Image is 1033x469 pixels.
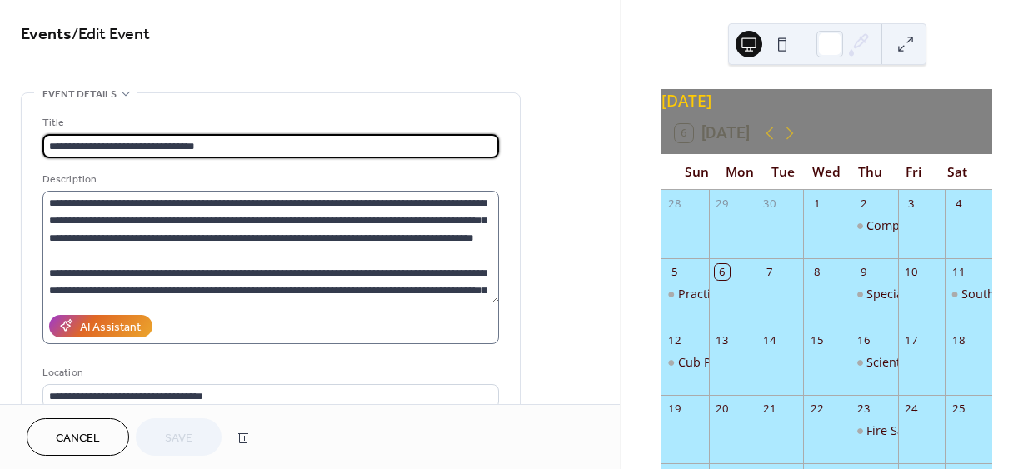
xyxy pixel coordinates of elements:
[667,332,682,347] div: 12
[80,318,141,336] div: AI Assistant
[851,354,898,371] div: Scientist Badge evening
[661,286,709,302] div: Practice for the District Cub Trek competition
[951,264,966,279] div: 11
[809,196,824,211] div: 1
[904,401,919,416] div: 24
[805,154,848,190] div: Wed
[951,332,966,347] div: 18
[945,286,992,302] div: Southgate District Cub Trek Competition
[851,422,898,439] div: Fire Safety Badge - Part 2
[849,154,892,190] div: Thu
[42,86,117,103] span: Event details
[904,264,919,279] div: 10
[856,264,871,279] div: 9
[667,401,682,416] div: 19
[667,264,682,279] div: 5
[904,332,919,347] div: 17
[56,430,100,447] span: Cancel
[951,401,966,416] div: 25
[678,286,934,302] div: Practice for the District Cub Trek competition
[715,332,730,347] div: 13
[661,354,709,371] div: Cub Pack Pitch and Putt Competition
[715,264,730,279] div: 6
[762,401,777,416] div: 21
[762,264,777,279] div: 7
[866,354,1000,371] div: Scientist Badge evening
[49,315,152,337] button: AI Assistant
[661,89,992,113] div: [DATE]
[667,196,682,211] div: 28
[951,196,966,211] div: 4
[715,401,730,416] div: 20
[809,401,824,416] div: 22
[762,332,777,347] div: 14
[856,196,871,211] div: 2
[678,354,887,371] div: Cub Pack Pitch and Putt Competition
[856,401,871,416] div: 23
[904,196,919,211] div: 3
[675,154,718,190] div: Sun
[27,418,129,456] button: Cancel
[42,364,496,382] div: Location
[718,154,761,190] div: Mon
[42,171,496,188] div: Description
[936,154,979,190] div: Sat
[762,196,777,211] div: 30
[715,196,730,211] div: 29
[809,264,824,279] div: 8
[856,332,871,347] div: 16
[851,217,898,234] div: Compass work, grid references and map reading
[21,18,72,51] a: Events
[851,286,898,302] div: Special guest meeting with Blane Stoker
[72,18,150,51] span: / Edit Event
[866,422,1007,439] div: Fire Safety Badge - Part 2
[761,154,805,190] div: Tue
[809,332,824,347] div: 15
[892,154,936,190] div: Fri
[42,114,496,132] div: Title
